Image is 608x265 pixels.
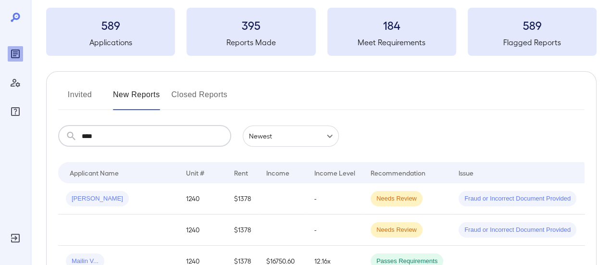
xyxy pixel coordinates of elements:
td: 1240 [178,183,226,215]
div: Recommendation [371,167,425,178]
h5: Applications [46,37,175,48]
div: Manage Users [8,75,23,90]
td: $1378 [226,183,259,215]
div: Log Out [8,230,23,246]
h5: Flagged Reports [468,37,596,48]
button: New Reports [113,87,160,110]
summary: 589Applications395Reports Made184Meet Requirements589Flagged Reports [46,8,596,56]
div: Income [266,167,289,178]
h3: 395 [186,17,315,33]
span: Fraud or Incorrect Document Provided [459,226,576,235]
span: Needs Review [371,194,422,203]
td: 1240 [178,215,226,246]
button: Invited [58,87,101,110]
button: Closed Reports [172,87,228,110]
h3: 184 [327,17,456,33]
h3: 589 [46,17,175,33]
div: Rent [234,167,249,178]
div: Newest [243,126,339,147]
span: Needs Review [371,226,422,235]
td: - [307,183,363,215]
h3: 589 [468,17,596,33]
h5: Reports Made [186,37,315,48]
h5: Meet Requirements [327,37,456,48]
div: Reports [8,46,23,62]
div: Issue [459,167,474,178]
div: Applicant Name [70,167,119,178]
td: $1378 [226,215,259,246]
div: Unit # [186,167,204,178]
div: FAQ [8,104,23,119]
td: - [307,215,363,246]
div: Income Level [314,167,355,178]
span: [PERSON_NAME] [66,194,129,203]
span: Fraud or Incorrect Document Provided [459,194,576,203]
